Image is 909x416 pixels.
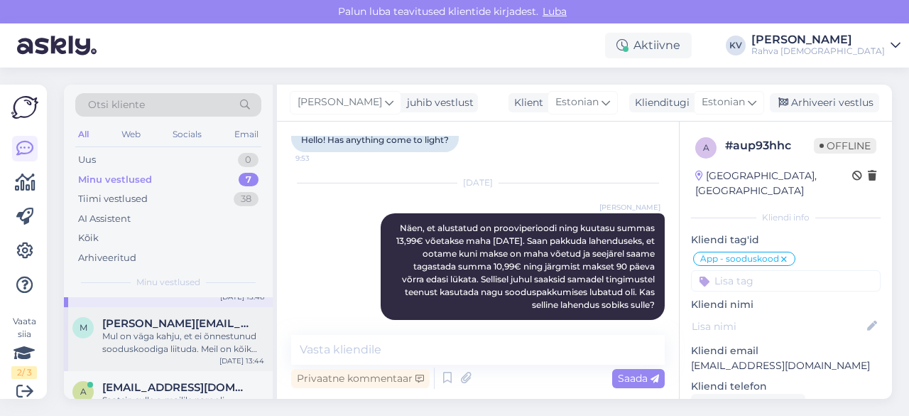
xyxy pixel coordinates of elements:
[220,292,264,302] div: [DATE] 13:46
[78,192,148,206] div: Tiimi vestlused
[78,251,136,265] div: Arhiveeritud
[232,125,261,144] div: Email
[170,125,205,144] div: Socials
[291,176,665,189] div: [DATE]
[295,153,349,164] span: 9:53
[78,231,99,245] div: Kõik
[555,95,599,110] span: Estonian
[691,211,881,224] div: Kliendi info
[80,386,87,397] span: a
[751,34,900,57] a: [PERSON_NAME]Rahva [DEMOGRAPHIC_DATA]
[607,321,660,331] span: 13:46
[691,343,881,358] p: Kliendi email
[11,315,37,379] div: Vaata siia
[599,202,660,213] span: [PERSON_NAME]
[691,270,881,292] input: Lisa tag
[238,153,258,167] div: 0
[726,36,746,55] div: KV
[396,223,657,310] span: Näen, et alustatud on prooviperioodi ning kuutasu summas 13,99€ võetakse maha [DATE]. Saan pakkud...
[80,322,87,333] span: m
[291,369,430,388] div: Privaatne kommentaar
[78,153,96,167] div: Uus
[102,317,250,330] span: merlyn.paomets@gmail.com
[219,356,264,366] div: [DATE] 13:44
[102,330,264,356] div: Mul on väga kahju, et ei õnnestunud sooduskoodiga liituda. Meil on kõik kliendikontod seotud isik...
[102,381,250,394] span: angelaantonova1210@gmail.com
[78,212,131,226] div: AI Assistent
[814,138,876,154] span: Offline
[629,95,690,110] div: Klienditugi
[691,358,881,373] p: [EMAIL_ADDRESS][DOMAIN_NAME]
[75,125,92,144] div: All
[725,137,814,154] div: # aup93hhc
[691,297,881,312] p: Kliendi nimi
[691,394,805,413] div: Küsi telefoninumbrit
[401,95,474,110] div: juhib vestlust
[234,192,258,206] div: 38
[751,34,885,46] div: [PERSON_NAME]
[691,233,881,247] p: Kliendi tag'id
[298,95,382,110] span: [PERSON_NAME]
[538,5,571,18] span: Luba
[11,96,38,119] img: Askly Logo
[605,33,692,58] div: Aktiivne
[136,276,200,289] span: Minu vestlused
[119,125,143,144] div: Web
[703,142,709,153] span: a
[239,173,258,187] div: 7
[700,255,779,263] span: Äpp - sooduskood
[702,95,745,110] span: Estonian
[508,95,543,110] div: Klient
[88,97,145,112] span: Otsi kliente
[692,319,864,334] input: Lisa nimi
[291,128,459,152] div: Hello! Has anything come to light?
[770,93,879,112] div: Arhiveeri vestlus
[78,173,152,187] div: Minu vestlused
[695,169,852,198] div: [GEOGRAPHIC_DATA], [GEOGRAPHIC_DATA]
[691,379,881,394] p: Kliendi telefon
[11,366,37,379] div: 2 / 3
[751,46,885,57] div: Rahva [DEMOGRAPHIC_DATA]
[618,372,659,385] span: Saada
